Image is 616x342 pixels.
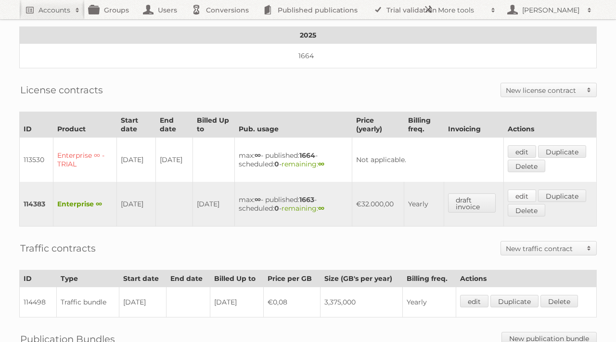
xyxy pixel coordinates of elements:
[20,270,57,287] th: ID
[155,112,193,138] th: End date
[116,138,155,182] td: [DATE]
[20,287,57,317] td: 114498
[438,5,486,15] h2: More tools
[116,112,155,138] th: Start date
[352,112,404,138] th: Price (yearly)
[352,138,504,182] td: Not applicable.
[508,145,536,158] a: edit
[404,182,444,227] td: Yearly
[20,182,53,227] td: 114383
[56,287,119,317] td: Traffic bundle
[321,270,403,287] th: Size (GB's per year)
[506,86,582,95] h2: New license contract
[264,270,321,287] th: Price per GB
[444,112,503,138] th: Invoicing
[508,204,545,216] a: Delete
[299,151,315,160] strong: 1664
[403,270,456,287] th: Billing freq.
[490,295,539,307] a: Duplicate
[53,138,117,182] td: Enterprise ∞ - TRIAL
[520,5,582,15] h2: [PERSON_NAME]
[20,27,597,44] th: 2025
[53,112,117,138] th: Product
[403,287,456,317] td: Yearly
[20,112,53,138] th: ID
[582,83,596,97] span: Toggle
[538,190,586,202] a: Duplicate
[193,182,234,227] td: [DATE]
[20,241,96,255] h2: Traffic contracts
[20,83,103,97] h2: License contracts
[508,190,536,202] a: edit
[20,138,53,182] td: 113530
[404,112,444,138] th: Billing freq.
[299,195,314,204] strong: 1663
[352,182,404,227] td: €32.000,00
[508,160,545,172] a: Delete
[38,5,70,15] h2: Accounts
[448,193,496,213] a: draft invoice
[318,204,324,213] strong: ∞
[321,287,403,317] td: 3,375,000
[116,182,155,227] td: [DATE]
[167,270,210,287] th: End date
[255,151,261,160] strong: ∞
[460,295,488,307] a: edit
[210,270,264,287] th: Billed Up to
[501,83,596,97] a: New license contract
[255,195,261,204] strong: ∞
[538,145,586,158] a: Duplicate
[506,244,582,253] h2: New traffic contract
[264,287,321,317] td: €0,08
[119,270,166,287] th: Start date
[456,270,596,287] th: Actions
[234,182,352,227] td: max: - published: - scheduled: -
[20,44,597,68] td: 1664
[56,270,119,287] th: Type
[504,112,597,138] th: Actions
[234,138,352,182] td: max: - published: - scheduled: -
[282,204,324,213] span: remaining:
[282,160,324,168] span: remaining:
[501,241,596,255] a: New traffic contract
[193,112,234,138] th: Billed Up to
[540,295,578,307] a: Delete
[53,182,117,227] td: Enterprise ∞
[234,112,352,138] th: Pub. usage
[274,204,279,213] strong: 0
[318,160,324,168] strong: ∞
[119,287,166,317] td: [DATE]
[155,138,193,182] td: [DATE]
[274,160,279,168] strong: 0
[582,241,596,255] span: Toggle
[210,287,264,317] td: [DATE]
